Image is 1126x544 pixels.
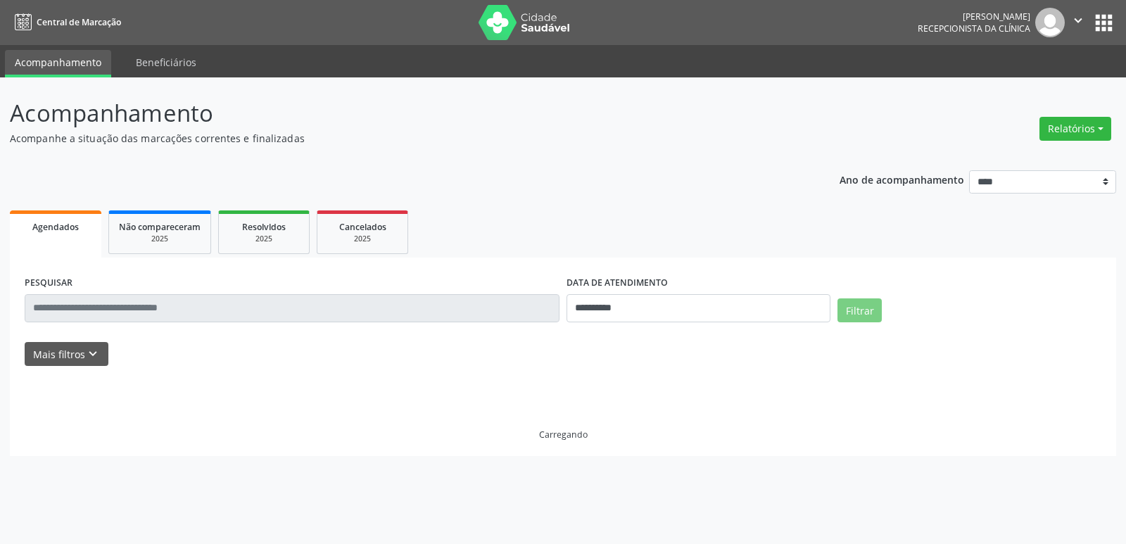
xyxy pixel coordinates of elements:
[840,170,964,188] p: Ano de acompanhamento
[327,234,398,244] div: 2025
[539,429,588,441] div: Carregando
[25,272,72,294] label: PESQUISAR
[119,234,201,244] div: 2025
[1039,117,1111,141] button: Relatórios
[837,298,882,322] button: Filtrar
[1092,11,1116,35] button: apps
[339,221,386,233] span: Cancelados
[5,50,111,77] a: Acompanhamento
[10,96,784,131] p: Acompanhamento
[242,221,286,233] span: Resolvidos
[918,11,1030,23] div: [PERSON_NAME]
[10,131,784,146] p: Acompanhe a situação das marcações correntes e finalizadas
[229,234,299,244] div: 2025
[126,50,206,75] a: Beneficiários
[32,221,79,233] span: Agendados
[918,23,1030,34] span: Recepcionista da clínica
[119,221,201,233] span: Não compareceram
[25,342,108,367] button: Mais filtroskeyboard_arrow_down
[85,346,101,362] i: keyboard_arrow_down
[10,11,121,34] a: Central de Marcação
[1070,13,1086,28] i: 
[567,272,668,294] label: DATA DE ATENDIMENTO
[1035,8,1065,37] img: img
[1065,8,1092,37] button: 
[37,16,121,28] span: Central de Marcação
